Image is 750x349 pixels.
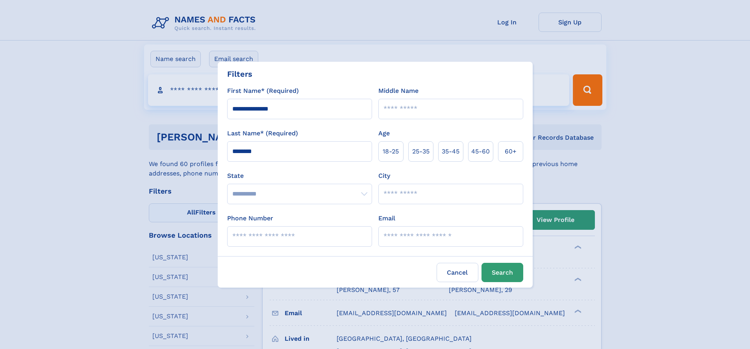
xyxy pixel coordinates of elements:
[481,263,523,282] button: Search
[378,86,419,96] label: Middle Name
[227,171,372,181] label: State
[227,68,252,80] div: Filters
[383,147,399,156] span: 18‑25
[378,171,390,181] label: City
[412,147,430,156] span: 25‑35
[227,129,298,138] label: Last Name* (Required)
[437,263,478,282] label: Cancel
[378,214,395,223] label: Email
[227,86,299,96] label: First Name* (Required)
[378,129,390,138] label: Age
[505,147,517,156] span: 60+
[227,214,273,223] label: Phone Number
[442,147,459,156] span: 35‑45
[471,147,490,156] span: 45‑60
